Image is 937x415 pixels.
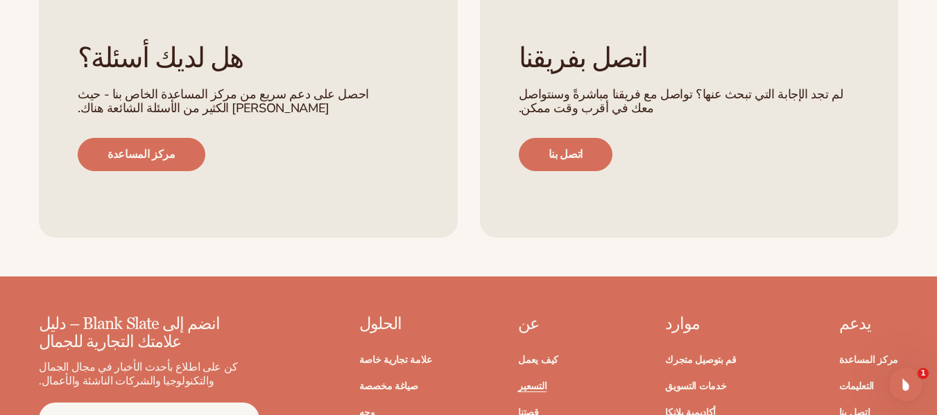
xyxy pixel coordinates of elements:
font: اتصل بفريقنا [519,42,648,76]
font: عن [518,314,539,334]
font: احصل على دعم سريع من مركز المساعدة الخاص بنا - حيث [PERSON_NAME] الكثير من الأسئلة الشائعة هناك. [78,86,369,116]
a: كيف يعمل [518,355,558,365]
a: صياغة مخصصة [359,382,418,391]
iframe: الدردشة المباشرة عبر الاتصال الداخلي [889,368,922,401]
font: خدمات التسويق [665,380,726,393]
font: كن على اطلاع بأحدث الأخبار في مجال الجمال والتكنولوجيا والشركات الناشئة والأعمال. [39,360,237,389]
font: موارد [665,314,700,334]
a: التسعير [518,382,547,391]
a: علامة تجارية خاصة [359,355,432,365]
font: هل لديك أسئلة؟ [78,42,243,76]
a: التعليمات [839,382,874,391]
a: قم بتوصيل متجرك [665,355,737,365]
font: كيف يعمل [518,353,558,367]
font: التعليمات [839,380,874,393]
a: مركز المساعدة [839,355,898,365]
font: لم تجد الإجابة التي تبحث عنها؟ تواصل مع فريقنا مباشرةً وسنتواصل معك في أقرب وقت ممكن. [519,86,843,116]
font: مركز المساعدة [108,147,175,162]
a: خدمات التسويق [665,382,726,391]
font: يدعم [839,314,871,334]
font: قم بتوصيل متجرك [665,353,737,367]
font: انضم إلى Blank Slate – دليل علامتك التجارية للجمال [39,314,220,352]
font: التسعير [518,380,547,393]
a: اتصل بنا [519,138,612,171]
font: اتصل بنا [549,147,583,162]
font: صياغة مخصصة [359,380,418,393]
a: مركز المساعدة [78,138,205,171]
font: الحلول [359,314,402,334]
font: علامة تجارية خاصة [359,353,432,367]
font: 1 [920,369,926,378]
font: مركز المساعدة [839,353,898,367]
